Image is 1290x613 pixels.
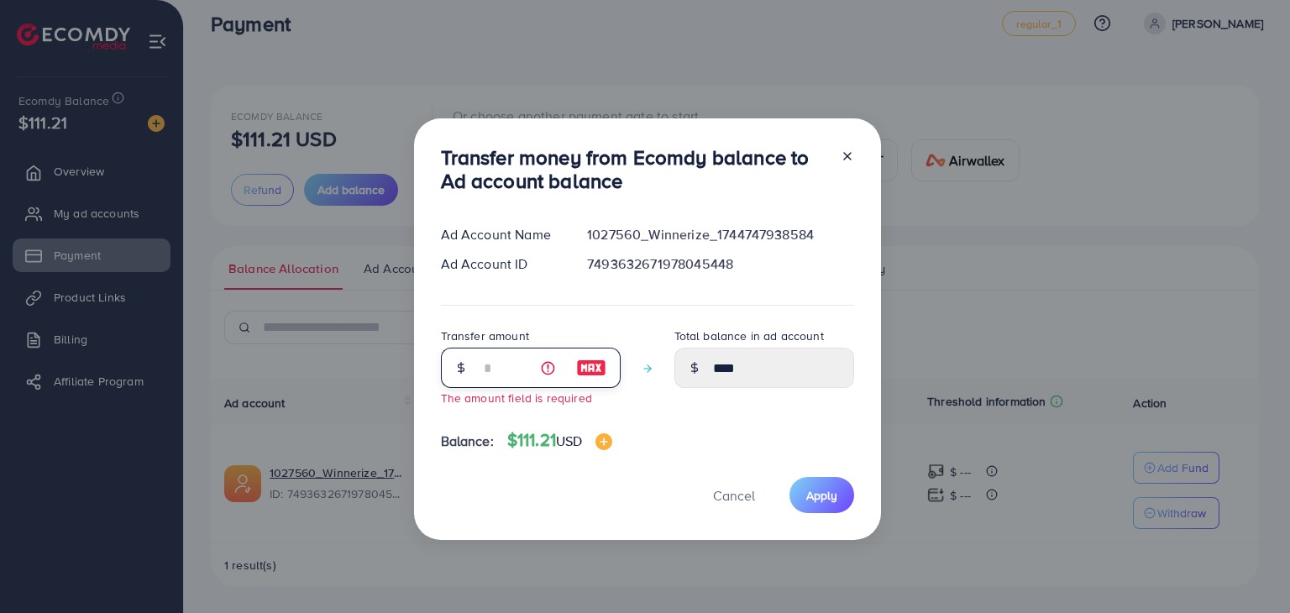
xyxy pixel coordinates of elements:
span: Cancel [713,486,755,505]
img: image [595,433,612,450]
img: image [576,358,606,378]
h3: Transfer money from Ecomdy balance to Ad account balance [441,145,827,194]
iframe: Chat [1219,537,1277,600]
small: The amount field is required [441,390,592,406]
button: Cancel [692,477,776,513]
button: Apply [789,477,854,513]
h4: $111.21 [507,430,613,451]
div: Ad Account ID [427,254,574,274]
span: Apply [806,487,837,504]
div: 7493632671978045448 [574,254,867,274]
div: 1027560_Winnerize_1744747938584 [574,225,867,244]
span: Balance: [441,432,494,451]
div: Ad Account Name [427,225,574,244]
label: Total balance in ad account [674,327,824,344]
span: USD [556,432,582,450]
label: Transfer amount [441,327,529,344]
